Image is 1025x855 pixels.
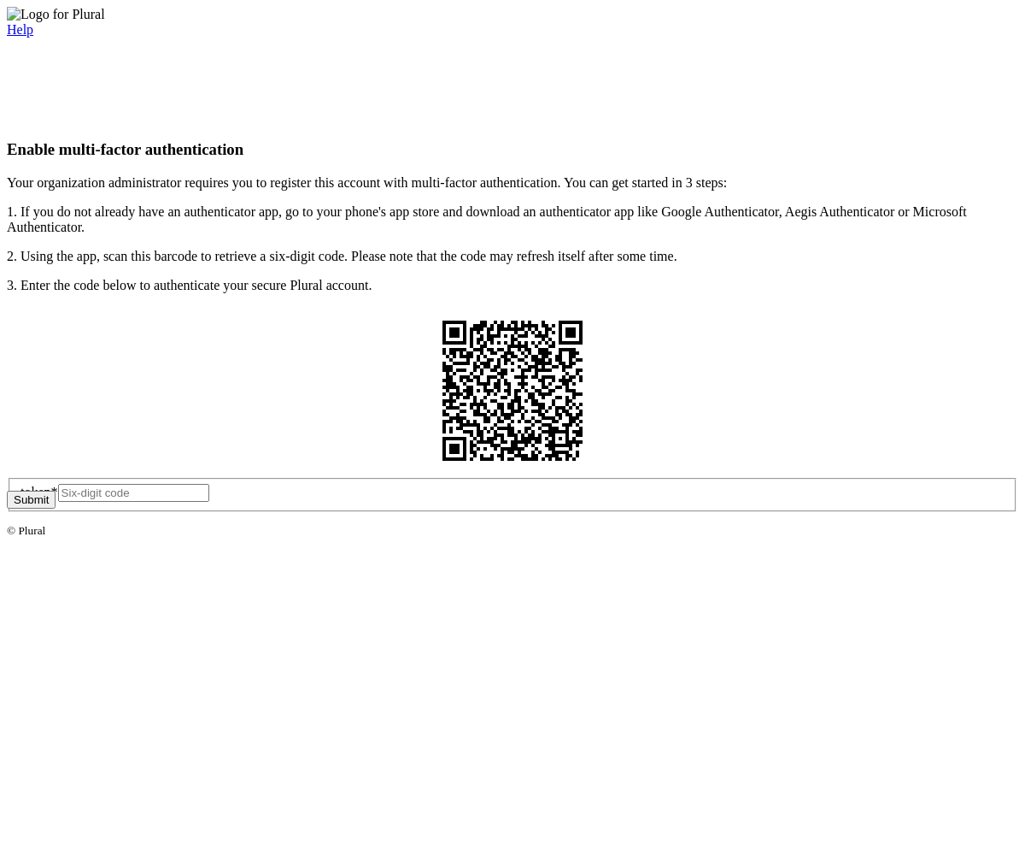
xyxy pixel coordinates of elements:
p: 1. If you do not already have an authenticator app, go to your phone's app store and download an ... [7,204,1018,235]
p: 2. Using the app, scan this barcode to retrieve a six-digit code. Please note that the code may r... [7,249,1018,264]
img: Logo for Plural [7,7,105,22]
small: © Plural [7,524,45,537]
label: token [20,485,58,499]
input: Six-digit code [58,484,209,502]
button: Submit [7,491,56,509]
p: Your organization administrator requires you to register this account with multi-factor authentic... [7,175,1018,191]
p: 3. Enter the code below to authenticate your secure Plural account. [7,278,1018,293]
img: QR Code [429,307,596,475]
h3: Enable multi-factor authentication [7,140,1018,159]
a: Help [7,22,33,37]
